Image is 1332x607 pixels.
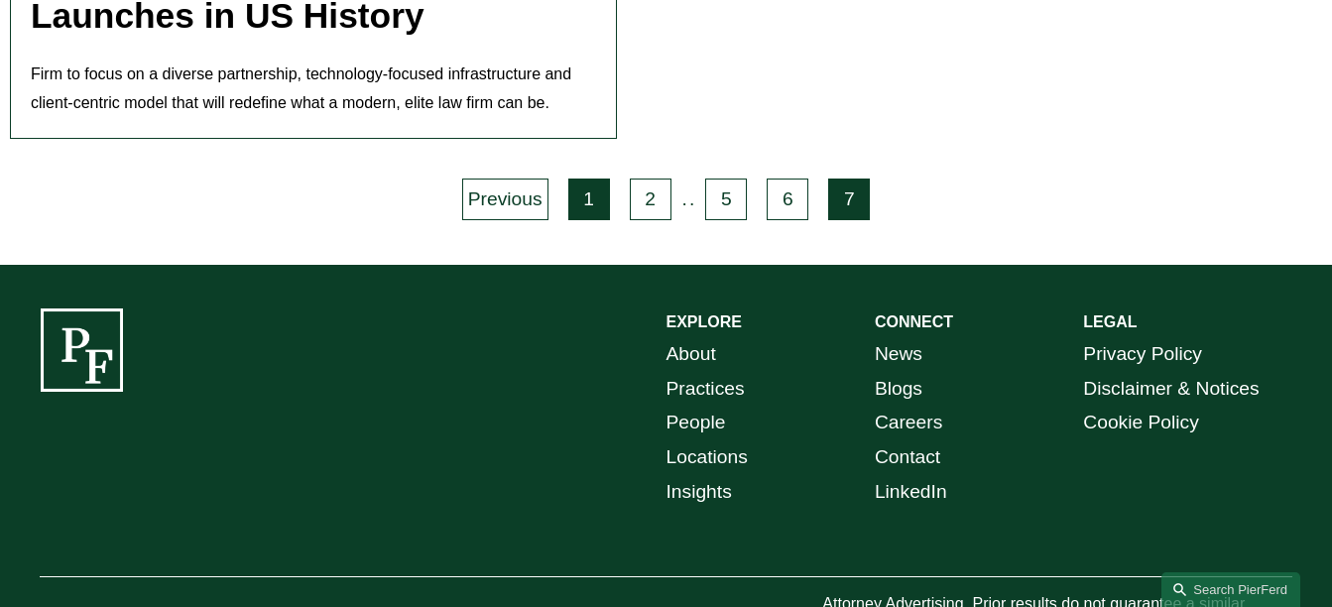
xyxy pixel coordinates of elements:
strong: LEGAL [1083,313,1137,330]
a: Contact [875,440,940,475]
a: Search this site [1161,572,1300,607]
a: Privacy Policy [1083,337,1202,372]
a: About [666,337,716,372]
a: 2 [630,179,671,220]
a: Disclaimer & Notices [1083,372,1259,407]
a: Previous [462,179,548,220]
p: Firm to focus on a diverse partnership, technology-focused infrastructure and client-centric mode... [31,61,596,118]
a: Locations [666,440,748,475]
a: Cookie Policy [1083,406,1198,440]
a: Insights [666,475,732,510]
strong: EXPLORE [666,313,742,330]
strong: CONNECT [875,313,953,330]
a: 6 [767,179,808,220]
a: Practices [666,372,745,407]
a: News [875,337,922,372]
a: 5 [705,179,747,220]
a: Careers [875,406,942,440]
a: People [666,406,726,440]
a: LinkedIn [875,475,947,510]
a: Blogs [875,372,922,407]
a: 7 [828,179,870,220]
a: 1 [568,179,610,220]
